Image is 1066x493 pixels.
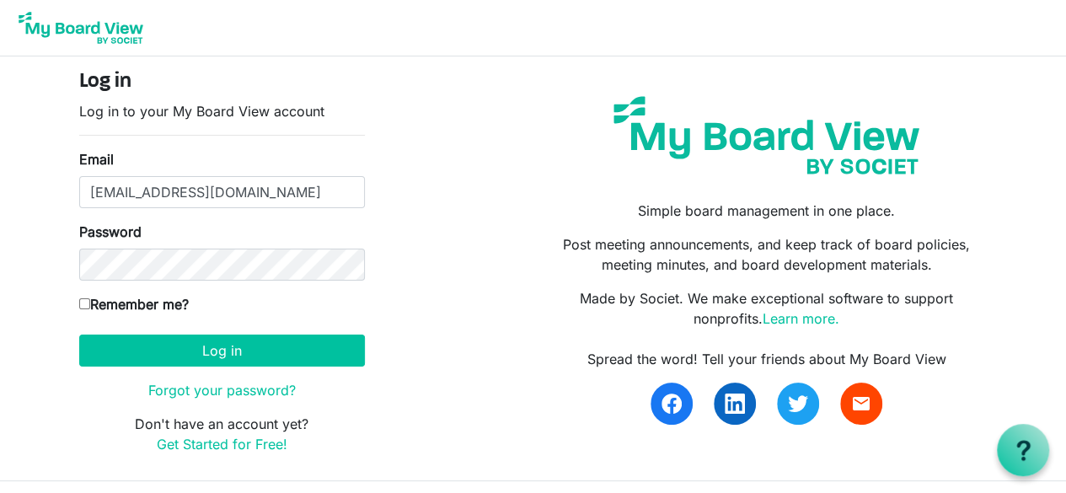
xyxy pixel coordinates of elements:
label: Email [79,149,114,169]
p: Simple board management in one place. [545,201,987,221]
a: email [840,383,882,425]
label: Remember me? [79,294,189,314]
a: Get Started for Free! [157,436,287,453]
img: linkedin.svg [725,394,745,414]
img: my-board-view-societ.svg [601,83,932,187]
a: Forgot your password? [148,382,296,399]
label: Password [79,222,142,242]
img: facebook.svg [662,394,682,414]
button: Log in [79,335,365,367]
p: Don't have an account yet? [79,414,365,454]
h4: Log in [79,70,365,94]
a: Learn more. [763,310,839,327]
span: email [851,394,871,414]
p: Made by Societ. We make exceptional software to support nonprofits. [545,288,987,329]
img: twitter.svg [788,394,808,414]
p: Log in to your My Board View account [79,101,365,121]
div: Spread the word! Tell your friends about My Board View [545,349,987,369]
p: Post meeting announcements, and keep track of board policies, meeting minutes, and board developm... [545,234,987,275]
input: Remember me? [79,298,90,309]
img: My Board View Logo [13,7,148,49]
